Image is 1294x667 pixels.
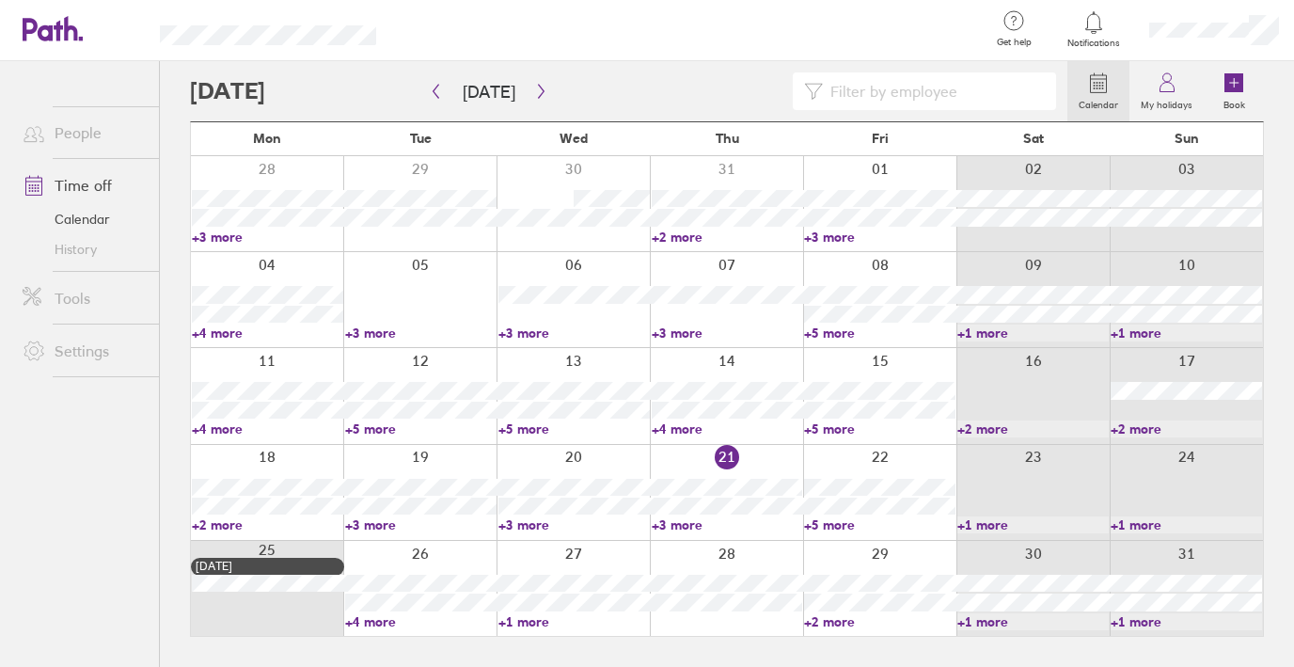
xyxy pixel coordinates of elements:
a: +2 more [652,229,803,246]
a: +2 more [192,516,343,533]
a: Time off [8,167,159,204]
a: +1 more [957,516,1109,533]
a: People [8,114,159,151]
a: Calendar [1067,61,1129,121]
a: +1 more [1111,516,1262,533]
span: Get help [984,37,1045,48]
span: Sat [1023,131,1044,146]
a: Notifications [1064,9,1125,49]
a: +5 more [498,421,650,437]
a: +3 more [498,516,650,533]
a: +3 more [498,325,650,341]
a: +4 more [192,325,343,341]
a: Settings [8,332,159,370]
a: Tools [8,279,159,317]
a: +1 more [1111,613,1262,630]
label: Book [1212,94,1256,111]
label: Calendar [1067,94,1129,111]
a: +1 more [498,613,650,630]
a: +5 more [804,325,955,341]
a: +5 more [804,516,955,533]
a: +3 more [804,229,955,246]
a: My holidays [1129,61,1204,121]
a: History [8,234,159,264]
a: Calendar [8,204,159,234]
a: +5 more [345,421,497,437]
input: Filter by employee [823,73,1045,109]
span: Mon [253,131,281,146]
a: +3 more [345,325,497,341]
a: +4 more [192,421,343,437]
a: +3 more [345,516,497,533]
a: +1 more [957,325,1109,341]
a: +4 more [345,613,497,630]
a: +2 more [957,421,1109,437]
span: Fri [872,131,889,146]
a: Book [1204,61,1264,121]
a: +4 more [652,421,803,437]
a: +2 more [1111,421,1262,437]
a: +1 more [1111,325,1262,341]
div: [DATE] [196,560,339,573]
a: +2 more [804,613,955,630]
label: My holidays [1129,94,1204,111]
a: +5 more [804,421,955,437]
button: [DATE] [448,76,530,107]
span: Wed [560,131,588,146]
a: +3 more [652,325,803,341]
span: Notifications [1064,38,1125,49]
a: +1 more [957,613,1109,630]
a: +3 more [652,516,803,533]
a: +3 more [192,229,343,246]
span: Tue [410,131,432,146]
span: Sun [1175,131,1199,146]
span: Thu [716,131,739,146]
